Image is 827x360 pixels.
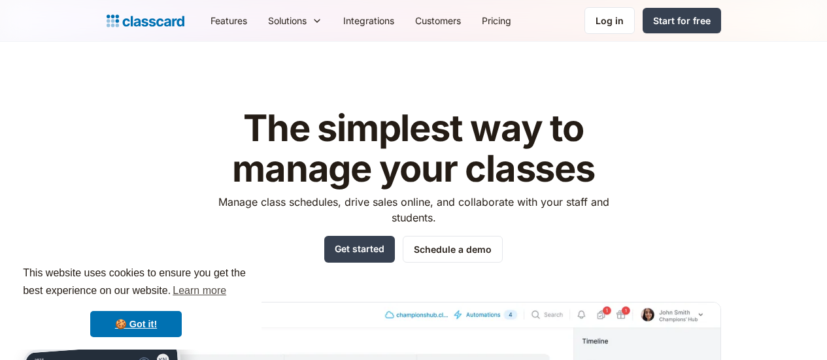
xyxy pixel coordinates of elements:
span: This website uses cookies to ensure you get the best experience on our website. [23,265,249,301]
a: Features [200,6,258,35]
a: Log in [584,7,635,34]
a: Pricing [471,6,522,35]
a: Get started [324,236,395,263]
a: learn more about cookies [171,281,228,301]
div: cookieconsent [10,253,262,350]
h1: The simplest way to manage your classes [206,108,621,189]
div: Log in [596,14,624,27]
div: Start for free [653,14,711,27]
a: Schedule a demo [403,236,503,263]
a: Customers [405,6,471,35]
a: home [107,12,184,30]
div: Solutions [258,6,333,35]
div: Solutions [268,14,307,27]
p: Manage class schedules, drive sales online, and collaborate with your staff and students. [206,194,621,225]
a: dismiss cookie message [90,311,182,337]
a: Integrations [333,6,405,35]
a: Start for free [643,8,721,33]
